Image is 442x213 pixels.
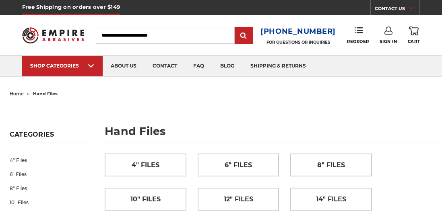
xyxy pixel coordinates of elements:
span: Reorder [347,39,369,44]
a: 12" Files [198,188,279,210]
div: SHOP CATEGORIES [30,63,95,69]
a: 6" Files [10,167,87,181]
a: 8" Files [291,154,372,176]
a: Reorder [347,27,369,44]
span: 6" Files [225,158,252,172]
span: 14" Files [316,193,346,206]
img: Empire Abrasives [22,23,84,47]
a: 8" Files [10,181,87,195]
p: FOR QUESTIONS OR INQUIRIES [260,40,336,45]
a: CONTACT US [375,4,419,15]
span: 10" Files [130,193,161,206]
a: [PHONE_NUMBER] [260,26,336,37]
a: 10" Files [105,188,186,210]
a: home [10,91,24,96]
a: 4" Files [105,154,186,176]
a: 4" Files [10,153,87,167]
a: faq [185,56,212,76]
input: Submit [236,28,252,44]
a: about us [103,56,145,76]
span: 12" Files [224,193,253,206]
span: 8" Files [317,158,345,172]
span: Cart [408,39,420,44]
a: 6" Files [198,154,279,176]
span: 4" Files [132,158,159,172]
a: contact [145,56,185,76]
span: Sign In [380,39,397,44]
a: blog [212,56,242,76]
a: 10" Files [10,195,87,209]
a: Cart [408,27,420,44]
a: 14" Files [291,188,372,210]
h5: Categories [10,131,87,143]
a: shipping & returns [242,56,314,76]
span: hand files [33,91,58,96]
